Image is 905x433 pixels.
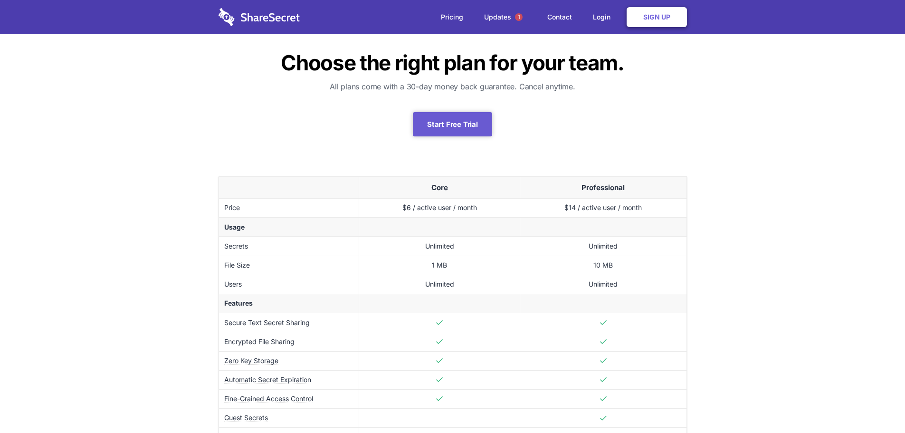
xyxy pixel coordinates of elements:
[431,2,473,32] a: Pricing
[359,275,520,294] td: Unlimited
[219,294,359,313] td: Features
[219,313,359,332] td: Secure Text Secret Sharing
[219,332,359,351] td: Encrypted File Sharing
[224,414,268,422] span: Guest Secrets
[219,256,359,275] td: File Size
[359,199,520,218] td: $6 / active user / month
[224,375,311,384] span: Automatic Secret Expiration
[359,177,520,199] th: Core
[515,13,523,21] span: 1
[219,275,359,294] td: Users
[520,177,686,199] th: Professional
[520,237,686,256] td: Unlimited
[413,112,492,136] a: Start Free Trial
[359,237,520,256] td: Unlimited
[219,199,359,218] td: Price
[219,237,359,256] td: Secrets
[520,256,686,275] td: 10 MB
[520,199,686,218] td: $14 / active user / month
[583,2,625,32] a: Login
[627,7,687,27] a: Sign Up
[219,8,300,26] img: logo-wordmark-white-trans-d4663122ce5f474addd5e946df7df03e33cb6a1c49d2221995e7729f52c070b2.svg
[224,395,313,403] span: Fine-Grained Access Control
[359,256,520,275] td: 1 MB
[538,2,581,32] a: Contact
[219,52,687,73] h1: Choose the right plan for your team.
[224,356,278,365] span: Zero Key Storage
[219,218,359,237] td: Usage
[219,81,687,92] h3: All plans come with a 30-day money back guarantee. Cancel anytime.
[520,275,686,294] td: Unlimited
